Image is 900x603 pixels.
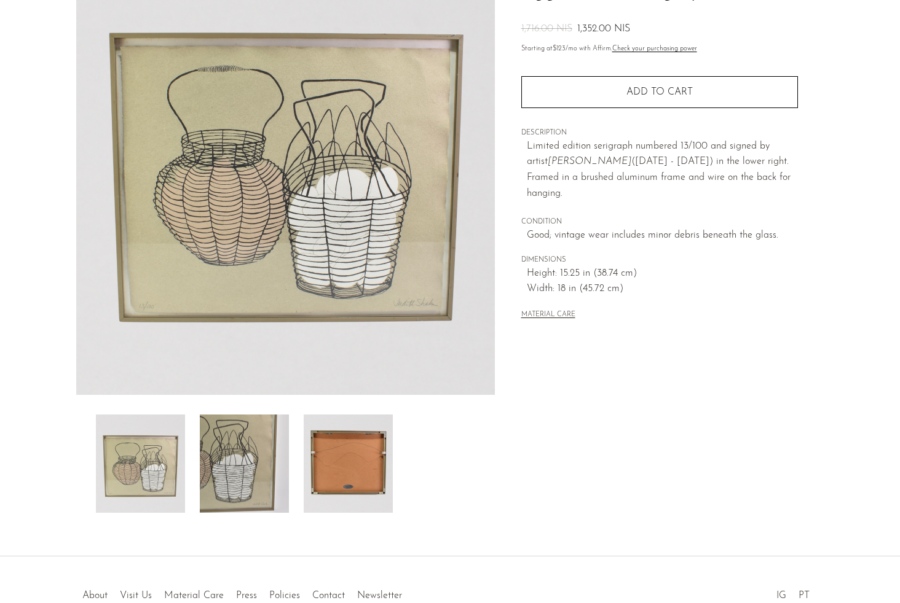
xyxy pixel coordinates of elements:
a: Contact [312,591,345,601]
span: 1,716.00 NIS [521,24,572,34]
img: Egg Baskets Serigraph, Framed [200,414,289,513]
span: 1,352.00 NIS [577,24,630,34]
p: Limited edition serigraph numbered 13/100 and signed by artist ([DATE] - [DATE]) in the lower rig... [527,139,798,201]
a: Press [236,591,257,601]
button: Add to cart [521,76,798,108]
p: Starting at /mo with Affirm. [521,44,798,55]
span: Width: 18 in (45.72 cm) [527,281,798,297]
span: Add to cart [626,87,693,97]
img: Egg Baskets Serigraph, Framed [304,414,393,513]
span: Good; vintage wear includes minor debris beneath the glass. [527,228,798,244]
span: DIMENSIONS [521,255,798,266]
img: Egg Baskets Serigraph, Framed [96,414,185,513]
a: Policies [269,591,300,601]
em: [PERSON_NAME] [548,157,631,166]
a: About [82,591,108,601]
span: $123 [553,45,566,52]
a: Visit Us [120,591,152,601]
a: PT [799,591,810,601]
span: DESCRIPTION [521,128,798,139]
a: Material Care [164,591,224,601]
a: Check your purchasing power - Learn more about Affirm Financing (opens in modal) [612,45,697,52]
a: IG [776,591,786,601]
span: Height: 15.25 in (38.74 cm) [527,266,798,282]
button: MATERIAL CARE [521,311,575,320]
span: CONDITION [521,217,798,228]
